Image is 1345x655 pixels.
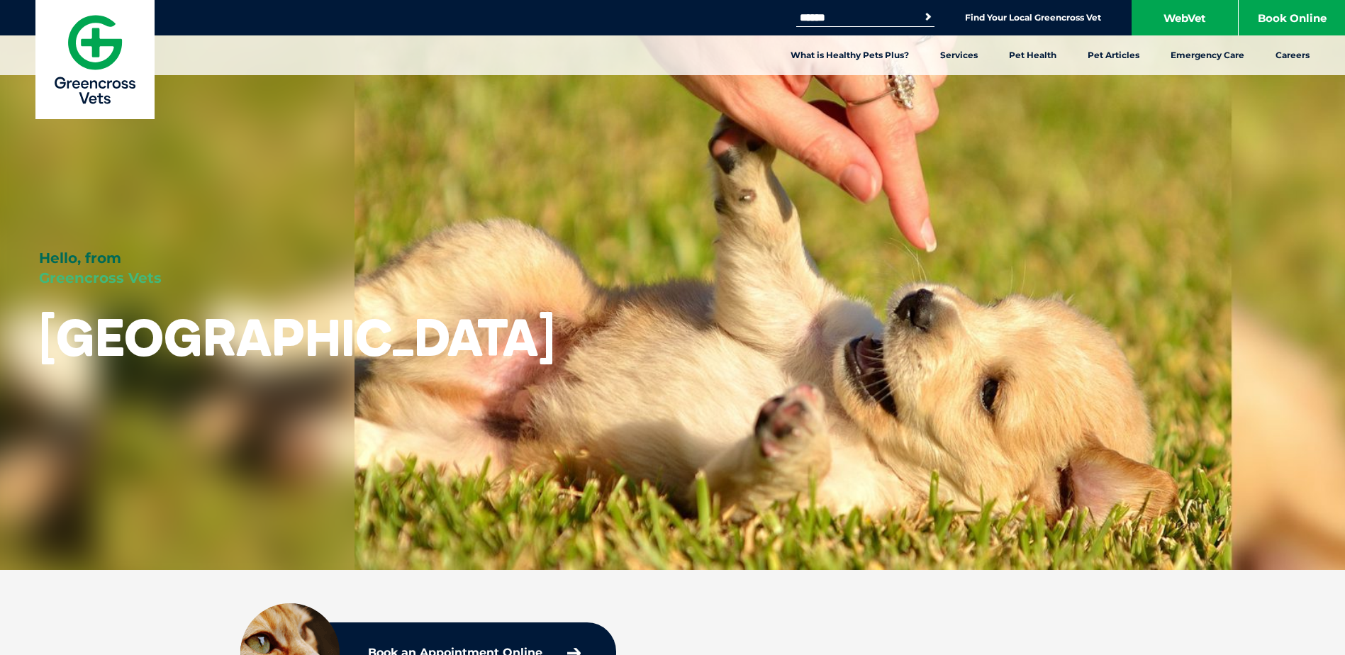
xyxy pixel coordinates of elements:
[39,250,121,267] span: Hello, from
[921,10,935,24] button: Search
[39,309,555,365] h1: [GEOGRAPHIC_DATA]
[1260,35,1325,75] a: Careers
[993,35,1072,75] a: Pet Health
[1072,35,1155,75] a: Pet Articles
[925,35,993,75] a: Services
[965,12,1101,23] a: Find Your Local Greencross Vet
[1155,35,1260,75] a: Emergency Care
[39,269,162,286] span: Greencross Vets
[775,35,925,75] a: What is Healthy Pets Plus?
